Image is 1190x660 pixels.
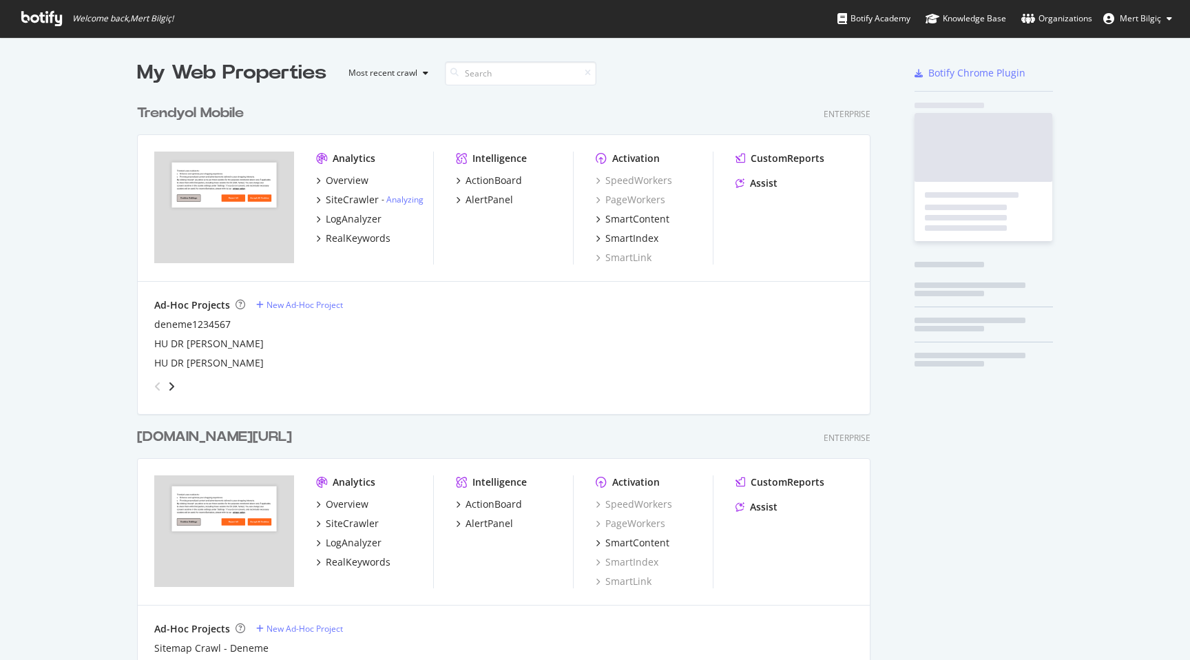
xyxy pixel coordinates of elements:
a: SmartLink [596,251,651,265]
a: CustomReports [735,152,824,165]
div: Overview [326,497,368,511]
div: ActionBoard [466,497,522,511]
a: New Ad-Hoc Project [256,623,343,635]
a: Analyzing [386,194,424,205]
button: Most recent crawl [337,62,434,84]
div: SmartContent [605,536,669,550]
div: Botify Academy [837,12,910,25]
img: trendyol.com/ar [154,475,294,587]
div: SmartContent [605,212,669,226]
div: New Ad-Hoc Project [267,623,343,635]
div: AlertPanel [466,193,513,207]
a: Overview [316,497,368,511]
div: Assist [750,500,777,514]
a: RealKeywords [316,555,390,569]
a: Assist [735,176,777,190]
div: Assist [750,176,777,190]
div: RealKeywords [326,555,390,569]
div: Organizations [1021,12,1092,25]
a: SmartIndex [596,231,658,245]
div: ActionBoard [466,174,522,187]
div: New Ad-Hoc Project [267,299,343,311]
a: SpeedWorkers [596,174,672,187]
div: Ad-Hoc Projects [154,622,230,636]
a: deneme1234567 [154,318,231,331]
button: Mert Bilgiç [1092,8,1183,30]
div: CustomReports [751,152,824,165]
div: Botify Chrome Plugin [928,66,1025,80]
div: Enterprise [824,108,870,120]
span: Welcome back, Mert Bilgiç ! [72,13,174,24]
div: RealKeywords [326,231,390,245]
div: Activation [612,152,660,165]
div: Ad-Hoc Projects [154,298,230,312]
div: - [382,194,424,205]
a: ActionBoard [456,497,522,511]
a: SiteCrawler- Analyzing [316,193,424,207]
div: angle-left [149,375,167,398]
div: [DOMAIN_NAME][URL] [137,427,292,447]
a: SmartContent [596,536,669,550]
a: SmartIndex [596,555,658,569]
div: SmartIndex [605,231,658,245]
a: LogAnalyzer [316,212,382,226]
a: [DOMAIN_NAME][URL] [137,427,297,447]
a: PageWorkers [596,517,665,530]
span: Mert Bilgiç [1120,12,1161,24]
div: Activation [612,475,660,489]
a: RealKeywords [316,231,390,245]
div: Intelligence [472,475,527,489]
div: angle-right [167,380,176,393]
div: Enterprise [824,432,870,444]
a: SmartContent [596,212,669,226]
a: ActionBoard [456,174,522,187]
a: PageWorkers [596,193,665,207]
a: CustomReports [735,475,824,489]
a: HU DR [PERSON_NAME] [154,356,264,370]
div: SiteCrawler [326,193,379,207]
a: AlertPanel [456,517,513,530]
a: Trendyol Mobile [137,103,249,123]
a: Sitemap Crawl - Deneme [154,641,269,655]
a: HU DR [PERSON_NAME] [154,337,264,351]
div: SiteCrawler [326,517,379,530]
div: Trendyol Mobile [137,103,244,123]
div: LogAnalyzer [326,536,382,550]
a: Overview [316,174,368,187]
a: Botify Chrome Plugin [915,66,1025,80]
div: Most recent crawl [348,69,417,77]
div: Analytics [333,475,375,489]
a: AlertPanel [456,193,513,207]
img: trendyol.com [154,152,294,263]
input: Search [445,61,596,85]
a: Assist [735,500,777,514]
div: Knowledge Base [926,12,1006,25]
div: Overview [326,174,368,187]
a: LogAnalyzer [316,536,382,550]
div: Analytics [333,152,375,165]
a: SpeedWorkers [596,497,672,511]
div: LogAnalyzer [326,212,382,226]
div: My Web Properties [137,59,326,87]
a: SiteCrawler [316,517,379,530]
div: CustomReports [751,475,824,489]
div: AlertPanel [466,517,513,530]
div: Intelligence [472,152,527,165]
a: New Ad-Hoc Project [256,299,343,311]
a: SmartLink [596,575,651,588]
